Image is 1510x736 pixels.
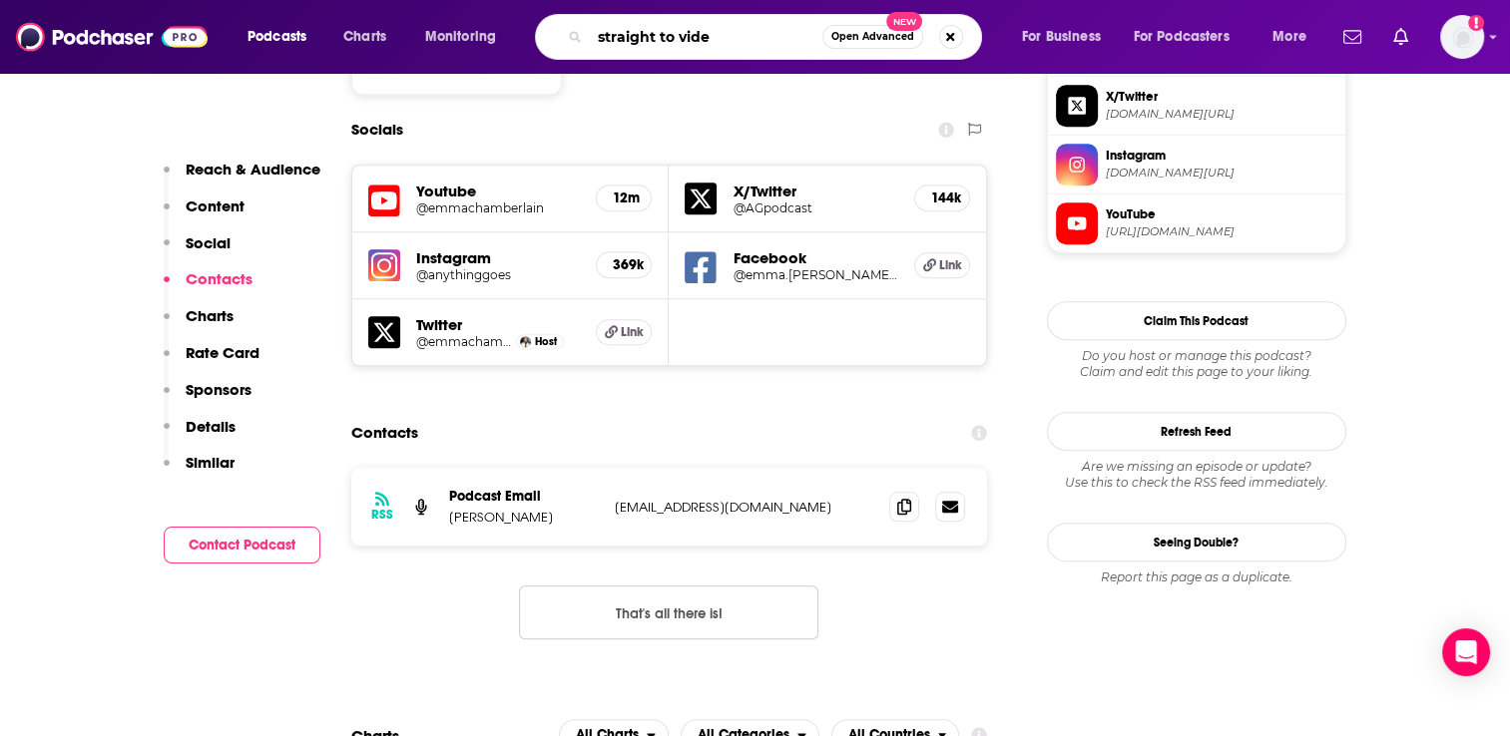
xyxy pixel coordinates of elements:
[1440,15,1484,59] span: Logged in as BenLaurro
[519,585,818,639] button: Nothing here.
[164,269,252,306] button: Contacts
[330,21,398,53] a: Charts
[186,380,252,399] p: Sponsors
[613,256,635,273] h5: 369k
[886,12,922,31] span: New
[411,21,522,53] button: open menu
[186,453,235,472] p: Similar
[1106,147,1337,165] span: Instagram
[554,14,1001,60] div: Search podcasts, credits, & more...
[621,324,644,340] span: Link
[1047,569,1346,585] div: Report this page as a duplicate.
[416,267,581,282] a: @anythinggoes
[164,306,234,343] button: Charts
[831,32,914,42] span: Open Advanced
[416,248,581,267] h5: Instagram
[248,23,306,51] span: Podcasts
[1442,628,1490,676] div: Open Intercom Messenger
[535,335,557,348] span: Host
[1134,23,1230,51] span: For Podcasters
[1272,23,1306,51] span: More
[186,269,252,288] p: Contacts
[733,182,898,200] h5: X/Twitter
[449,509,599,526] p: [PERSON_NAME]
[1047,523,1346,561] a: Seeing Double?
[449,488,599,505] p: Podcast Email
[351,414,418,452] h2: Contacts
[164,233,231,270] button: Social
[186,233,231,252] p: Social
[1258,21,1331,53] button: open menu
[1056,202,1337,244] a: YouTube[URL][DOMAIN_NAME]
[186,196,245,215] p: Content
[1468,15,1484,31] svg: Add a profile image
[1121,21,1258,53] button: open menu
[822,25,923,49] button: Open AdvancedNew
[613,189,635,206] h5: 12m
[1047,348,1346,380] div: Claim and edit this page to your liking.
[914,252,970,278] a: Link
[520,336,531,347] img: Emma Chamberlain
[1047,412,1346,451] button: Refresh Feed
[164,527,320,563] button: Contact Podcast
[164,160,320,196] button: Reach & Audience
[1440,15,1484,59] button: Show profile menu
[416,334,512,349] a: @emmachamberlain
[939,257,962,273] span: Link
[343,23,386,51] span: Charts
[1106,166,1337,181] span: instagram.com/anythinggoes
[1056,144,1337,185] a: Instagram[DOMAIN_NAME][URL]
[931,189,953,206] h5: 144k
[1106,107,1337,122] span: twitter.com/AGpodcast
[1056,85,1337,127] a: X/Twitter[DOMAIN_NAME][URL]
[1022,23,1101,51] span: For Business
[425,23,496,51] span: Monitoring
[416,200,581,215] a: @emmachamberlain
[368,249,400,281] img: iconImage
[590,21,822,53] input: Search podcasts, credits, & more...
[416,315,581,334] h5: Twitter
[351,111,403,149] h2: Socials
[615,499,874,516] p: [EMAIL_ADDRESS][DOMAIN_NAME]
[733,248,898,267] h5: Facebook
[1335,20,1369,54] a: Show notifications dropdown
[186,417,236,436] p: Details
[164,343,259,380] button: Rate Card
[416,182,581,200] h5: Youtube
[596,319,652,345] a: Link
[164,417,236,454] button: Details
[1047,459,1346,491] div: Are we missing an episode or update? Use this to check the RSS feed immediately.
[733,200,898,215] a: @AGpodcast
[164,453,235,490] button: Similar
[164,196,245,233] button: Content
[371,507,393,523] h3: RSS
[1440,15,1484,59] img: User Profile
[186,306,234,325] p: Charts
[186,160,320,179] p: Reach & Audience
[1047,301,1346,340] button: Claim This Podcast
[164,380,252,417] button: Sponsors
[733,267,898,282] a: @emma.[PERSON_NAME].54584
[16,18,208,56] img: Podchaser - Follow, Share and Rate Podcasts
[1008,21,1126,53] button: open menu
[1385,20,1416,54] a: Show notifications dropdown
[1106,224,1337,239] span: https://www.youtube.com/@emmachamberlain
[1106,205,1337,223] span: YouTube
[1047,348,1346,364] span: Do you host or manage this podcast?
[1106,88,1337,106] span: X/Twitter
[186,343,259,362] p: Rate Card
[234,21,332,53] button: open menu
